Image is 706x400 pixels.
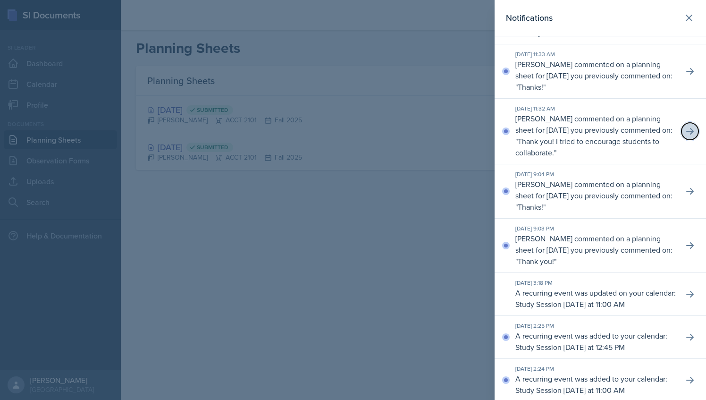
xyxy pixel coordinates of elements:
[515,170,676,179] div: [DATE] 9:04 PM
[518,82,543,92] p: Thanks!
[515,373,676,396] p: A recurring event was added to your calendar: Study Session [DATE] at 11:00 AM
[515,113,676,158] p: [PERSON_NAME] commented on a planning sheet for [DATE] you previously commented on: " "
[515,179,676,213] p: [PERSON_NAME] commented on a planning sheet for [DATE] you previously commented on: " "
[515,365,676,373] div: [DATE] 2:24 PM
[515,287,676,310] p: A recurring event was updated on your calendar: Study Session [DATE] at 11:00 AM
[515,136,659,158] p: Thank you! I tried to encourage students to collaborate.
[515,104,676,113] div: [DATE] 11:32 AM
[515,50,676,59] div: [DATE] 11:33 AM
[515,224,676,233] div: [DATE] 9:03 PM
[515,59,676,93] p: [PERSON_NAME] commented on a planning sheet for [DATE] you previously commented on: " "
[518,256,554,266] p: Thank you!
[515,279,676,287] div: [DATE] 3:18 PM
[515,330,676,353] p: A recurring event was added to your calendar: Study Session [DATE] at 12:45 PM
[515,233,676,267] p: [PERSON_NAME] commented on a planning sheet for [DATE] you previously commented on: " "
[506,11,553,25] h2: Notifications
[515,322,676,330] div: [DATE] 2:25 PM
[518,202,543,212] p: Thanks!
